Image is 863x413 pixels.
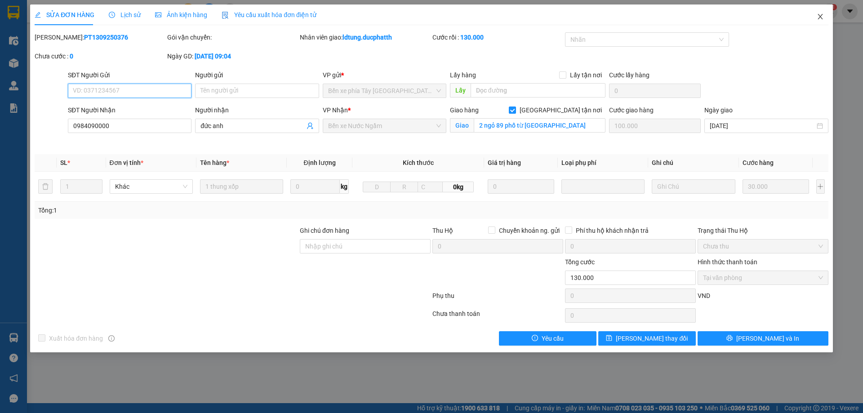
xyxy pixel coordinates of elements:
div: SĐT Người Nhận [68,105,191,115]
span: [PERSON_NAME] và In [736,333,799,343]
span: close [817,13,824,20]
span: Phí thu hộ khách nhận trả [572,226,652,235]
span: Chuyển khoản ng. gửi [495,226,563,235]
span: Ảnh kiện hàng [155,11,207,18]
span: info-circle [108,335,115,342]
b: 0 [70,53,73,60]
span: Lấy hàng [450,71,476,79]
div: Chưa cước : [35,51,165,61]
span: exclamation-circle [532,335,538,342]
button: save[PERSON_NAME] thay đổi [598,331,696,346]
button: Close [808,4,833,30]
button: printer[PERSON_NAME] và In [698,331,828,346]
span: Định lượng [303,159,335,166]
div: [PERSON_NAME]: [35,32,165,42]
span: 0kg [443,182,473,192]
div: Người nhận [195,105,319,115]
input: Ngày giao [710,121,814,131]
label: Ghi chú đơn hàng [300,227,349,234]
span: Yêu cầu [542,333,564,343]
input: D [363,182,391,192]
span: Giao hàng [450,107,479,114]
span: Tên hàng [200,159,229,166]
span: Cước hàng [743,159,774,166]
input: Dọc đường [471,83,605,98]
span: Tổng cước [565,258,595,266]
button: delete [38,179,53,194]
b: ldtung.ducphatth [343,34,392,41]
span: Giá trị hàng [488,159,521,166]
input: Ghi Chú [652,179,735,194]
span: Tại văn phòng [703,271,823,284]
div: Trạng thái Thu Hộ [698,226,828,235]
div: Ngày GD: [167,51,298,61]
span: SL [60,159,67,166]
div: Nhân viên giao: [300,32,431,42]
th: Ghi chú [648,154,738,172]
label: Cước lấy hàng [609,71,649,79]
span: [PERSON_NAME] thay đổi [616,333,688,343]
div: Phụ thu [431,291,564,306]
span: Giao [450,118,474,133]
label: Hình thức thanh toán [698,258,757,266]
span: picture [155,12,161,18]
input: Giao tận nơi [474,118,605,133]
span: clock-circle [109,12,115,18]
button: exclamation-circleYêu cầu [499,331,596,346]
span: Lấy [450,83,471,98]
input: C [418,182,443,192]
input: R [390,182,418,192]
div: VP gửi [323,70,446,80]
b: 130.000 [460,34,484,41]
span: user-add [307,122,314,129]
span: Đơn vị tính [110,159,143,166]
span: Bến xe phía Tây Thanh Hóa [328,84,441,98]
button: plus [816,179,825,194]
span: SỬA ĐƠN HÀNG [35,11,94,18]
label: Ngày giao [704,107,733,114]
img: icon [222,12,229,19]
span: kg [340,179,349,194]
b: PT1309250376 [84,34,128,41]
span: Kích thước [403,159,434,166]
span: Bến xe Nước Ngầm [328,119,441,133]
div: Chưa thanh toán [431,309,564,324]
div: Người gửi [195,70,319,80]
div: Tổng: 1 [38,205,333,215]
div: Gói vận chuyển: [167,32,298,42]
span: edit [35,12,41,18]
input: 0 [743,179,810,194]
span: VP Nhận [323,107,348,114]
span: Yêu cầu xuất hóa đơn điện tử [222,11,316,18]
input: Cước lấy hàng [609,84,701,98]
b: [DATE] 09:04 [195,53,231,60]
input: Cước giao hàng [609,119,701,133]
span: Xuất hóa đơn hàng [45,333,107,343]
input: Ghi chú đơn hàng [300,239,431,253]
span: Lịch sử [109,11,141,18]
span: Chưa thu [703,240,823,253]
span: VND [698,292,710,299]
span: [GEOGRAPHIC_DATA] tận nơi [516,105,605,115]
span: printer [726,335,733,342]
span: Thu Hộ [432,227,453,234]
label: Cước giao hàng [609,107,654,114]
span: Khác [115,180,187,193]
span: save [606,335,612,342]
div: SĐT Người Gửi [68,70,191,80]
input: 0 [488,179,555,194]
div: Cước rồi : [432,32,563,42]
th: Loại phụ phí [558,154,648,172]
input: VD: Bàn, Ghế [200,179,283,194]
span: Lấy tận nơi [566,70,605,80]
